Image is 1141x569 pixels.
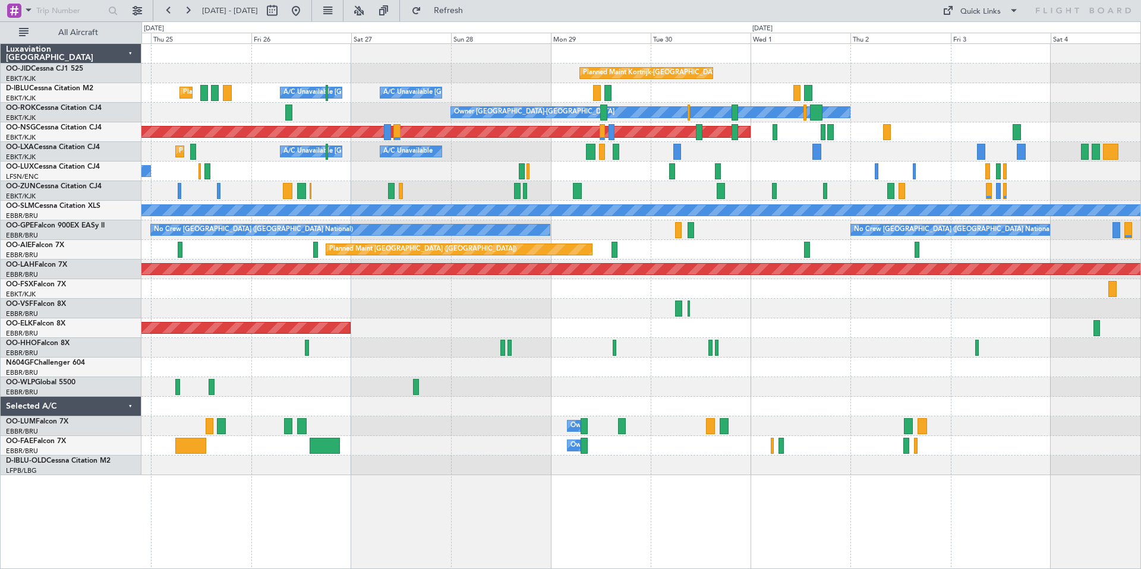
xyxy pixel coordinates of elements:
[151,33,251,43] div: Thu 25
[6,192,36,201] a: EBKT/KJK
[6,144,100,151] a: OO-LXACessna Citation CJ4
[6,251,38,260] a: EBBR/BRU
[6,359,85,366] a: N604GFChallenger 604
[6,388,38,397] a: EBBR/BRU
[6,447,38,456] a: EBBR/BRU
[183,84,316,102] div: Planned Maint Nice ([GEOGRAPHIC_DATA])
[6,133,36,142] a: EBKT/KJK
[6,222,105,229] a: OO-GPEFalcon 900EX EASy II
[6,144,34,151] span: OO-LXA
[351,33,451,43] div: Sat 27
[6,457,111,464] a: D-IBLU-OLDCessna Citation M2
[6,65,31,72] span: OO-JID
[960,6,1001,18] div: Quick Links
[6,203,34,210] span: OO-SLM
[283,84,505,102] div: A/C Unavailable [GEOGRAPHIC_DATA] ([GEOGRAPHIC_DATA] National)
[13,23,129,42] button: All Aircraft
[6,242,64,249] a: OO-AIEFalcon 7X
[144,24,164,34] div: [DATE]
[454,103,614,121] div: Owner [GEOGRAPHIC_DATA]-[GEOGRAPHIC_DATA]
[6,340,70,347] a: OO-HHOFalcon 8X
[6,183,102,190] a: OO-ZUNCessna Citation CJ4
[424,7,474,15] span: Refresh
[6,183,36,190] span: OO-ZUN
[451,33,551,43] div: Sun 28
[6,320,65,327] a: OO-ELKFalcon 8X
[6,242,31,249] span: OO-AIE
[583,64,721,82] div: Planned Maint Kortrijk-[GEOGRAPHIC_DATA]
[6,368,38,377] a: EBBR/BRU
[850,33,950,43] div: Thu 2
[6,427,38,436] a: EBBR/BRU
[36,2,105,20] input: Trip Number
[6,222,34,229] span: OO-GPE
[329,241,516,258] div: Planned Maint [GEOGRAPHIC_DATA] ([GEOGRAPHIC_DATA])
[6,65,83,72] a: OO-JIDCessna CJ1 525
[570,417,651,435] div: Owner Melsbroek Air Base
[6,231,38,240] a: EBBR/BRU
[283,143,505,160] div: A/C Unavailable [GEOGRAPHIC_DATA] ([GEOGRAPHIC_DATA] National)
[6,85,29,92] span: D-IBLU
[6,457,46,464] span: D-IBLU-OLD
[6,85,93,92] a: D-IBLUCessna Citation M2
[6,153,36,162] a: EBKT/KJK
[6,379,75,386] a: OO-WLPGlobal 5500
[251,33,351,43] div: Fri 26
[6,359,34,366] span: N604GF
[6,309,38,318] a: EBBR/BRU
[6,438,33,445] span: OO-FAE
[6,211,38,220] a: EBBR/BRU
[6,94,36,103] a: EBKT/KJK
[6,418,68,425] a: OO-LUMFalcon 7X
[651,33,751,43] div: Tue 30
[383,84,573,102] div: A/C Unavailable [GEOGRAPHIC_DATA]-[GEOGRAPHIC_DATA]
[570,437,651,454] div: Owner Melsbroek Air Base
[6,124,102,131] a: OO-NSGCessna Citation CJ4
[6,320,33,327] span: OO-ELK
[6,270,38,279] a: EBBR/BRU
[6,281,66,288] a: OO-FSXFalcon 7X
[6,329,38,338] a: EBBR/BRU
[6,290,36,299] a: EBKT/KJK
[6,74,36,83] a: EBKT/KJK
[179,143,317,160] div: Planned Maint Kortrijk-[GEOGRAPHIC_DATA]
[6,349,38,358] a: EBBR/BRU
[6,105,36,112] span: OO-ROK
[6,163,100,170] a: OO-LUXCessna Citation CJ4
[6,172,39,181] a: LFSN/ENC
[383,143,433,160] div: A/C Unavailable
[6,418,36,425] span: OO-LUM
[6,301,33,308] span: OO-VSF
[6,203,100,210] a: OO-SLMCessna Citation XLS
[6,105,102,112] a: OO-ROKCessna Citation CJ4
[202,5,258,16] span: [DATE] - [DATE]
[6,163,34,170] span: OO-LUX
[6,113,36,122] a: EBKT/KJK
[6,379,35,386] span: OO-WLP
[406,1,477,20] button: Refresh
[6,261,34,268] span: OO-LAH
[937,1,1025,20] button: Quick Links
[154,221,353,239] div: No Crew [GEOGRAPHIC_DATA] ([GEOGRAPHIC_DATA] National)
[6,466,37,475] a: LFPB/LBG
[854,221,1053,239] div: No Crew [GEOGRAPHIC_DATA] ([GEOGRAPHIC_DATA] National)
[6,438,66,445] a: OO-FAEFalcon 7X
[551,33,651,43] div: Mon 29
[6,301,66,308] a: OO-VSFFalcon 8X
[951,33,1051,43] div: Fri 3
[752,24,773,34] div: [DATE]
[6,261,67,268] a: OO-LAHFalcon 7X
[6,124,36,131] span: OO-NSG
[31,29,125,37] span: All Aircraft
[6,340,37,347] span: OO-HHO
[6,281,33,288] span: OO-FSX
[751,33,850,43] div: Wed 1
